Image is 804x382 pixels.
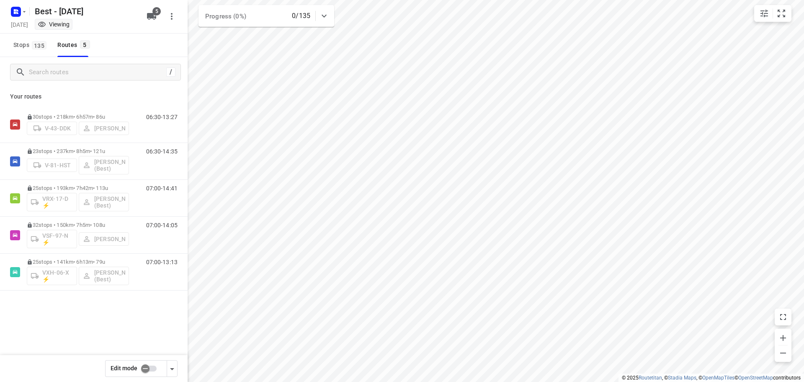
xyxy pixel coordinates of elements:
[146,259,178,265] p: 07:00-13:13
[773,5,790,22] button: Fit zoom
[292,11,310,21] p: 0/135
[146,222,178,229] p: 07:00-14:05
[639,375,662,381] a: Routetitan
[166,68,175,77] div: /
[146,148,178,155] p: 06:30-14:35
[167,363,177,374] div: Driver app settings
[152,7,161,16] span: 5
[754,5,791,22] div: small contained button group
[27,148,129,154] p: 23 stops • 237km • 8h5m • 121u
[10,92,178,101] p: Your routes
[205,13,246,20] span: Progress (0%)
[57,40,92,50] div: Routes
[13,40,49,50] span: Stops
[622,375,801,381] li: © 2025 , © , © © contributors
[80,40,90,49] span: 5
[32,41,46,49] span: 135
[111,365,137,372] span: Edit mode
[146,185,178,192] p: 07:00-14:41
[702,375,734,381] a: OpenMapTiles
[29,66,166,79] input: Search routes
[198,5,334,27] div: Progress (0%)0/135
[738,375,773,381] a: OpenStreetMap
[143,8,160,25] button: 5
[756,5,773,22] button: Map settings
[38,20,70,29] div: You are currently in view mode. To make any changes, go to edit project.
[27,185,129,191] p: 25 stops • 193km • 7h42m • 113u
[27,114,129,120] p: 30 stops • 218km • 6h57m • 86u
[668,375,696,381] a: Stadia Maps
[27,259,129,265] p: 25 stops • 141km • 6h13m • 79u
[146,114,178,120] p: 06:30-13:27
[27,222,129,228] p: 32 stops • 150km • 7h5m • 108u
